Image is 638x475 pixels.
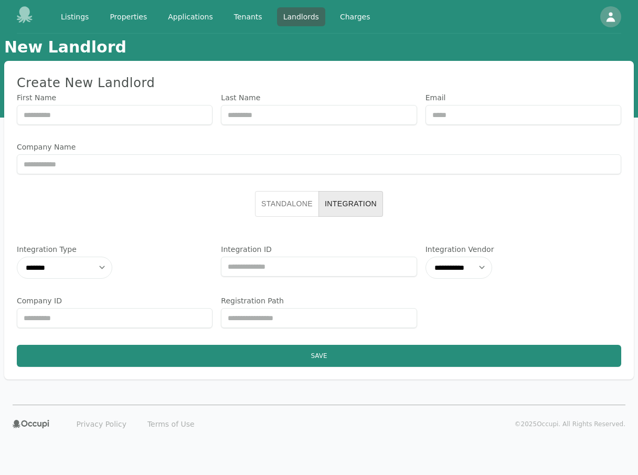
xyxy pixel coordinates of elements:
a: Properties [103,7,153,26]
label: Integration Type [17,244,212,255]
label: Last Name [221,92,417,103]
label: Integration ID [221,244,417,255]
p: © 2025 Occupi. All Rights Reserved. [515,420,625,428]
a: Terms of Use [141,416,201,432]
a: Landlords [277,7,325,26]
button: Save [17,345,621,367]
label: Company ID [17,295,212,306]
a: Charges [334,7,377,26]
label: Registration Path [221,295,417,306]
span: Create New Landlord [17,76,155,90]
a: Privacy Policy [70,416,133,432]
h1: New Landlord [4,38,126,57]
label: First Name [17,92,212,103]
button: integration [318,191,383,217]
a: Applications [162,7,219,26]
label: Company Name [17,142,621,152]
a: Tenants [228,7,269,26]
div: Search type [255,191,383,217]
label: Integration Vendor [426,244,621,255]
button: standalone [255,191,319,217]
a: Listings [55,7,95,26]
label: Email [426,92,621,103]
